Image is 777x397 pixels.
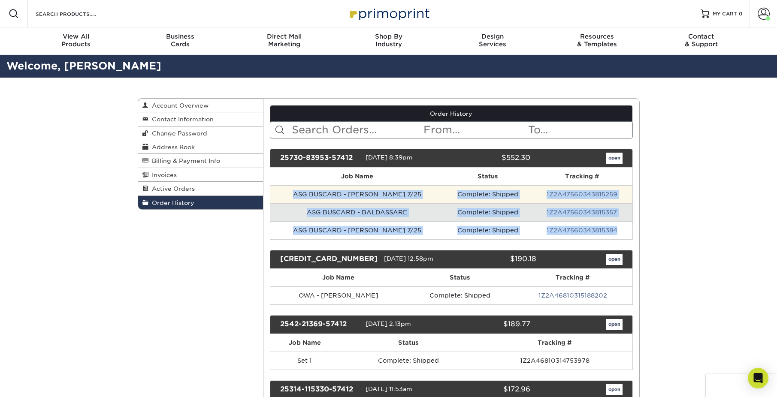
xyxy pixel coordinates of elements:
td: ASG BUSCARD - [PERSON_NAME] 7/25 [270,185,444,203]
td: OWA - [PERSON_NAME] [270,286,406,304]
div: & Support [649,33,753,48]
a: Invoices [138,168,263,182]
span: Design [441,33,545,40]
div: Products [24,33,128,48]
a: 1Z2A47560343815384 [547,227,617,234]
span: Invoices [148,171,177,178]
a: Resources& Templates [545,27,649,55]
div: $172.96 [445,384,537,395]
span: Order History [148,199,194,206]
span: [DATE] 11:53am [366,385,412,392]
a: 1Z2A47560343815357 [547,209,617,216]
div: $189.77 [445,319,537,330]
a: Contact& Support [649,27,753,55]
div: $552.30 [445,153,537,164]
a: open [606,384,623,395]
a: View AllProducts [24,27,128,55]
a: Order History [270,105,632,122]
a: Direct MailMarketing [232,27,336,55]
div: Cards [128,33,232,48]
a: Account Overview [138,99,263,112]
div: 25730-83953-57412 [274,153,366,164]
th: Status [406,269,513,286]
iframe: Google Customer Reviews [706,374,777,397]
span: Account Overview [148,102,209,109]
span: Billing & Payment Info [148,157,220,164]
a: Shop ByIndustry [336,27,441,55]
input: To... [527,122,632,138]
td: Set 1 [270,352,339,370]
input: Search Orders... [291,122,423,138]
div: $190.18 [457,254,543,265]
td: Complete: Shipped [444,185,532,203]
span: Change Password [148,130,207,137]
th: Tracking # [532,168,632,185]
img: Primoprint [346,4,432,23]
span: Shop By [336,33,441,40]
div: Industry [336,33,441,48]
div: [CREDIT_CARD_NUMBER] [274,254,384,265]
input: SEARCH PRODUCTS..... [35,9,118,19]
a: 1Z2A46810315188202 [538,292,607,299]
span: Active Orders [148,185,195,192]
a: Contact Information [138,112,263,126]
th: Tracking # [513,269,632,286]
a: open [606,153,623,164]
a: 1Z2A47560343815259 [547,191,617,198]
a: Change Password [138,126,263,140]
a: open [606,254,623,265]
td: ASG BUSCARD - BALDASSARE [270,203,444,221]
div: Marketing [232,33,336,48]
a: DesignServices [441,27,545,55]
a: Billing & Payment Info [138,154,263,168]
a: Order History [138,196,263,209]
div: 2542-21369-57412 [274,319,366,330]
td: Complete: Shipped [444,203,532,221]
div: Open Intercom Messenger [748,368,768,388]
td: Complete: Shipped [339,352,478,370]
div: 25314-115330-57412 [274,384,366,395]
span: Resources [545,33,649,40]
span: [DATE] 12:58pm [384,255,433,262]
th: Tracking # [477,334,632,352]
span: [DATE] 8:39pm [366,154,413,161]
th: Job Name [270,269,406,286]
td: 1Z2A46810314753978 [477,352,632,370]
th: Job Name [270,334,339,352]
td: Complete: Shipped [444,221,532,239]
div: & Templates [545,33,649,48]
span: View All [24,33,128,40]
input: From... [423,122,527,138]
td: ASG BUSCARD - [PERSON_NAME] 7/25 [270,221,444,239]
td: Complete: Shipped [406,286,513,304]
span: Business [128,33,232,40]
span: Contact Information [148,116,214,123]
th: Status [444,168,532,185]
span: Contact [649,33,753,40]
th: Status [339,334,478,352]
th: Job Name [270,168,444,185]
span: Address Book [148,144,195,150]
a: Address Book [138,140,263,154]
span: [DATE] 2:13pm [366,320,411,327]
a: open [606,319,623,330]
span: 0 [739,11,743,17]
div: Services [441,33,545,48]
span: MY CART [713,10,737,18]
a: BusinessCards [128,27,232,55]
a: Active Orders [138,182,263,195]
span: Direct Mail [232,33,336,40]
